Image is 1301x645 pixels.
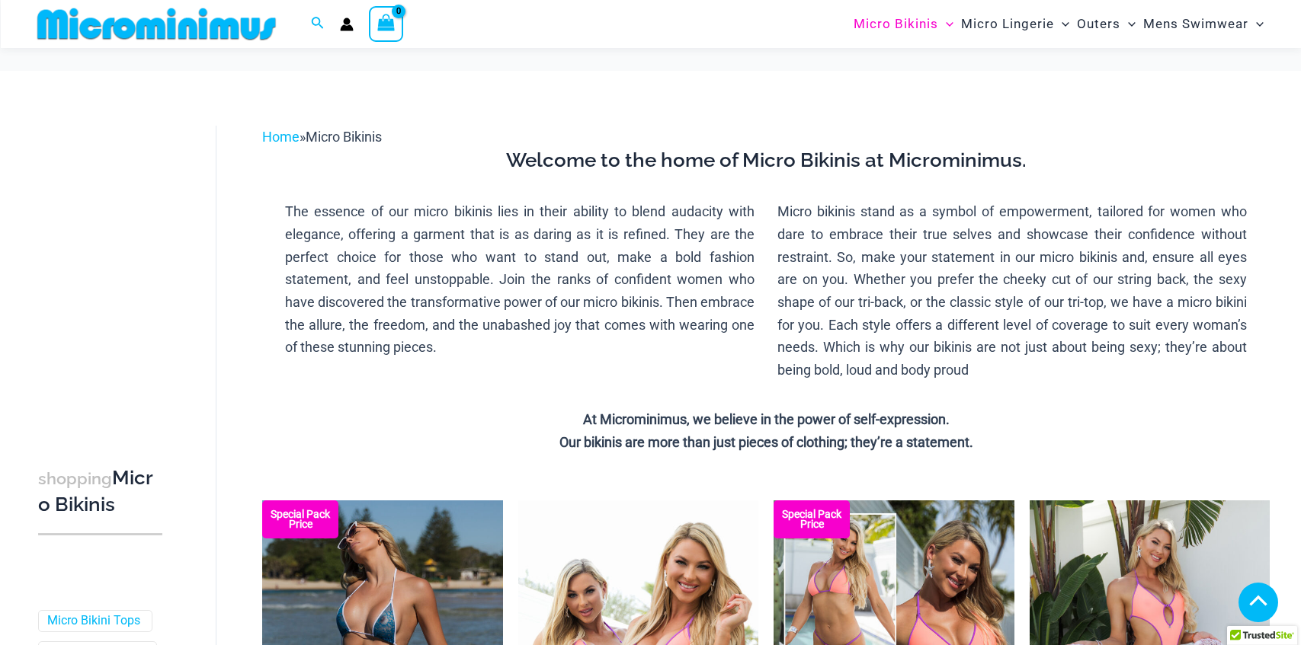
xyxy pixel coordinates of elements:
span: Micro Bikinis [306,129,382,145]
a: Micro LingerieMenu ToggleMenu Toggle [957,5,1073,43]
b: Special Pack Price [262,509,338,529]
span: Menu Toggle [938,5,953,43]
span: Outers [1077,5,1120,43]
b: Special Pack Price [774,509,850,529]
span: shopping [38,469,112,488]
a: Search icon link [311,14,325,34]
span: Menu Toggle [1248,5,1264,43]
a: View Shopping Cart, empty [369,6,404,41]
h3: Micro Bikinis [38,465,162,518]
span: Mens Swimwear [1143,5,1248,43]
p: Micro bikinis stand as a symbol of empowerment, tailored for women who dare to embrace their true... [777,200,1247,382]
strong: At Microminimus, we believe in the power of self-expression. [583,411,950,427]
a: Account icon link [340,18,354,31]
a: Mens SwimwearMenu ToggleMenu Toggle [1139,5,1267,43]
span: » [262,129,382,145]
a: OutersMenu ToggleMenu Toggle [1073,5,1139,43]
iframe: TrustedSite Certified [38,113,175,418]
span: Micro Lingerie [961,5,1054,43]
h3: Welcome to the home of Micro Bikinis at Microminimus. [274,148,1258,174]
span: Menu Toggle [1120,5,1136,43]
nav: Site Navigation [848,2,1271,46]
a: Micro BikinisMenu ToggleMenu Toggle [850,5,957,43]
img: MM SHOP LOGO FLAT [31,7,282,41]
span: Menu Toggle [1054,5,1069,43]
p: The essence of our micro bikinis lies in their ability to blend audacity with elegance, offering ... [285,200,755,359]
span: Micro Bikinis [854,5,938,43]
a: Micro Bikini Tops [47,613,140,629]
strong: Our bikinis are more than just pieces of clothing; they’re a statement. [559,434,973,450]
a: Home [262,129,300,145]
